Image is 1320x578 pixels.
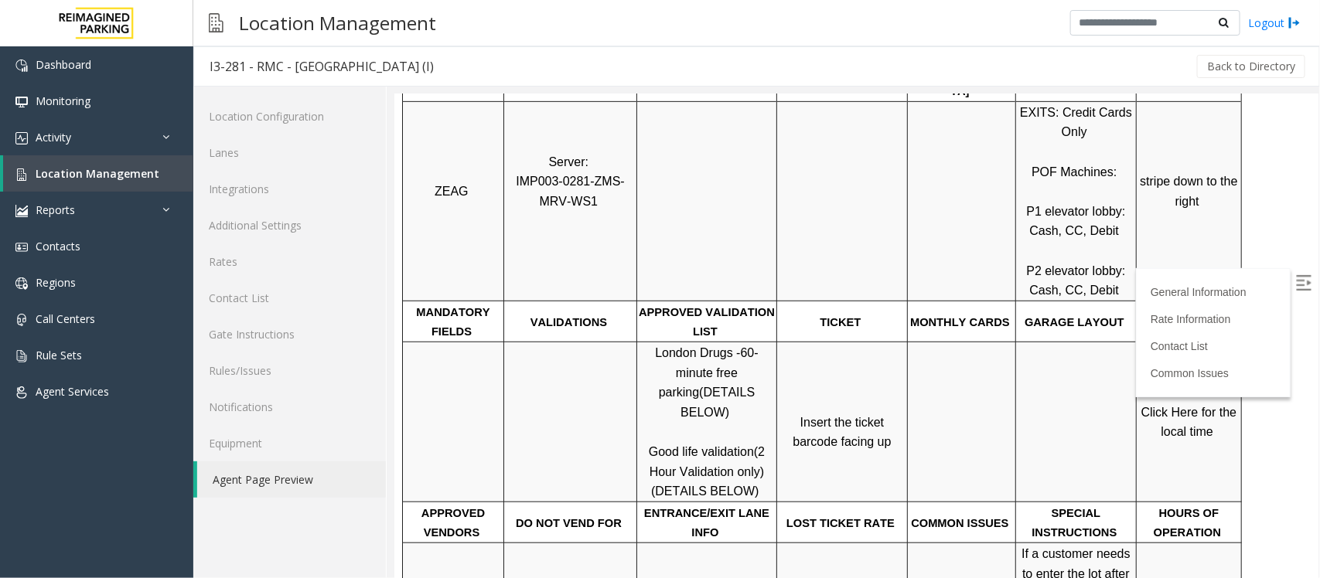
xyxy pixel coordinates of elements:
span: MANDATORY FIELDS [22,212,98,244]
a: Additional Settings [193,207,386,243]
a: Common Issues [756,273,834,285]
span: London Drugs - [261,252,346,265]
img: 'icon' [15,205,28,217]
span: (DETAILS BELOW) [257,390,365,403]
img: Open/Close Sidebar Menu [902,181,917,196]
span: LOST TICKET RATE [392,423,500,435]
span: (2 Hour Validation only) [255,351,374,384]
a: Rules/Issues [193,352,386,389]
span: GARAGE LAYOUT [630,222,730,234]
a: Contact List [756,246,813,258]
span: Server: [154,61,194,74]
span: Dashboard [36,57,91,72]
span: SPECIAL INSTRUCTIONS [638,413,723,445]
a: Notifications [193,389,386,425]
span: ENTRANCE/EXIT LANE INFO [250,413,378,445]
span: DO NOT VEND FOR [121,423,227,435]
a: Gate Instructions [193,316,386,352]
span: Contacts [36,239,80,253]
a: Equipment [193,425,386,461]
a: Location Configuration [193,98,386,134]
span: stripe down to the right [745,80,847,114]
img: 'icon' [15,59,28,72]
span: Monitoring [36,93,90,108]
a: General Information [756,192,852,204]
span: (DETAILS BELOW) [286,291,364,325]
span: HOURS OF OPERATION [759,413,827,445]
span: APPROVED VALIDATION LIST [244,212,384,244]
span: COMMON ISSUES [517,423,614,435]
span: Activity [36,130,71,144]
span: APPROVED VENDORS [27,413,94,445]
a: Contact List [193,280,386,316]
img: 'icon' [15,241,28,253]
div: I3-281 - RMC - [GEOGRAPHIC_DATA] (I) [210,56,434,76]
img: 'icon' [15,386,28,399]
span: P1 elevator lobby: Cash, CC, Debit [632,110,735,144]
span: Reports [36,202,75,217]
a: Click Here for the local time [747,311,846,345]
img: 'icon' [15,314,28,326]
a: Location Management [3,155,193,192]
img: 'icon' [15,132,28,144]
a: Rates [193,243,386,280]
span: Rule Sets [36,348,82,362]
span: 60-minute free parking [264,252,364,304]
h3: Location Management [231,4,444,42]
img: 'icon' [15,350,28,362]
span: Location Management [36,166,159,181]
span: MONTHLY CARDS [516,222,616,234]
button: Back to Directory [1197,55,1305,78]
a: Lanes [193,134,386,171]
img: 'icon' [15,96,28,108]
span: Call Centers [36,311,95,326]
img: logout [1288,15,1301,31]
img: pageIcon [209,4,223,42]
img: 'icon' [15,277,28,290]
span: Insert the ticket barcode facing up [398,321,496,355]
a: Integrations [193,171,386,207]
a: Agent Page Preview [197,461,386,498]
span: P2 elevator lobby: Cash, CC, Debit [632,170,735,203]
span: IMP003-0281-ZMS-MRV-WS1 [121,80,230,114]
span: TICKET [426,222,467,234]
span: If a customer needs to enter the lot after hours: [627,453,739,505]
span: VALIDATIONS [136,222,213,234]
span: POF Machines: [637,71,722,84]
span: EXITS: Credit Cards Only [626,12,741,45]
span: Good life validation [254,351,360,364]
span: ZEAG [40,90,74,104]
span: Agent Services [36,384,109,399]
a: Rate Information [756,219,837,231]
a: Logout [1248,15,1301,31]
img: 'icon' [15,168,28,181]
span: Regions [36,275,76,290]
